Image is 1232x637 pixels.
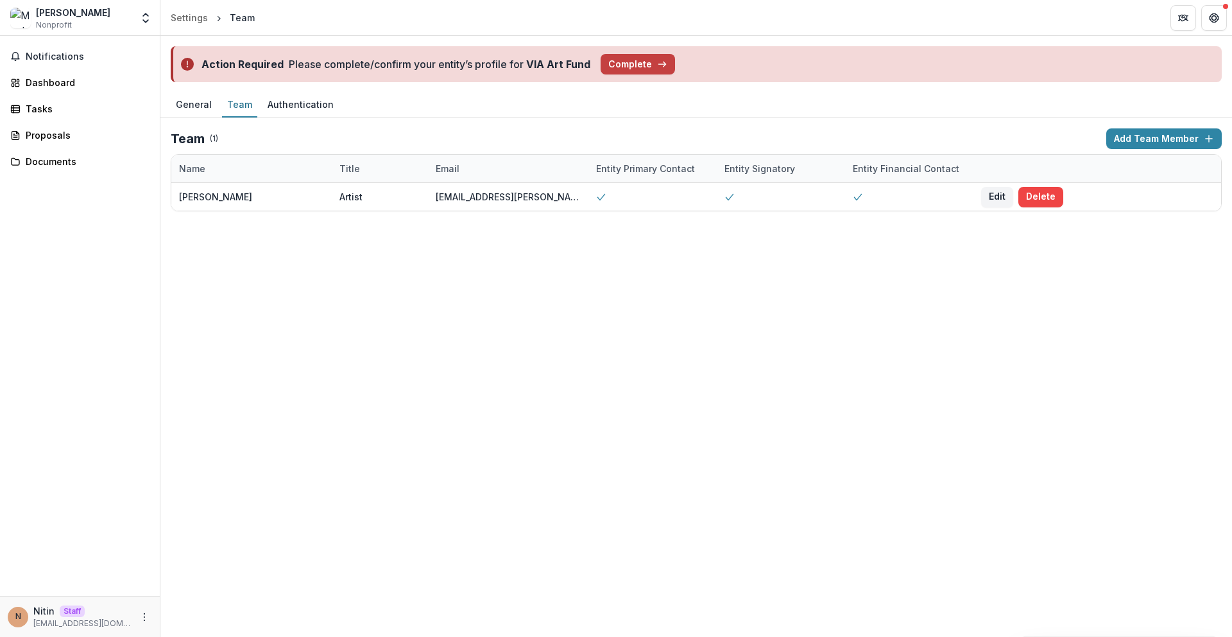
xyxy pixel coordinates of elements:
[166,8,213,27] a: Settings
[26,102,144,116] div: Tasks
[171,11,208,24] div: Settings
[171,162,213,175] div: Name
[436,190,581,204] div: [EMAIL_ADDRESS][PERSON_NAME][DOMAIN_NAME]
[588,155,717,182] div: Entity Primary Contact
[137,609,152,625] button: More
[33,604,55,618] p: Nitin
[332,155,428,182] div: Title
[26,128,144,142] div: Proposals
[26,51,150,62] span: Notifications
[171,131,205,146] h2: Team
[26,76,144,89] div: Dashboard
[981,187,1013,207] button: Edit
[428,155,588,182] div: Email
[171,95,217,114] div: General
[26,155,144,168] div: Documents
[171,92,217,118] a: General
[717,155,845,182] div: Entity Signatory
[36,6,110,19] div: [PERSON_NAME]
[262,95,339,114] div: Authentication
[60,606,85,617] p: Staff
[230,11,255,24] div: Team
[166,8,260,27] nav: breadcrumb
[845,155,973,182] div: Entity Financial Contact
[10,8,31,28] img: Maylee Todd
[845,162,967,175] div: Entity Financial Contact
[332,162,368,175] div: Title
[428,162,467,175] div: Email
[1201,5,1227,31] button: Get Help
[588,162,703,175] div: Entity Primary Contact
[171,155,332,182] div: Name
[5,72,155,93] a: Dashboard
[289,57,590,72] div: Please complete/confirm your entity’s profile for
[526,58,590,71] strong: VIA Art Fund
[601,54,675,74] button: Complete
[222,92,257,118] a: Team
[1018,187,1063,207] button: Delete
[5,46,155,67] button: Notifications
[222,95,257,114] div: Team
[717,162,803,175] div: Entity Signatory
[137,5,155,31] button: Open entity switcher
[210,133,218,144] p: ( 1 )
[33,618,132,629] p: [EMAIL_ADDRESS][DOMAIN_NAME]
[339,190,363,204] div: Artist
[179,190,252,204] div: [PERSON_NAME]
[5,151,155,172] a: Documents
[1106,128,1222,149] button: Add Team Member
[15,613,21,621] div: Nitin
[201,57,284,72] div: Action Required
[5,125,155,146] a: Proposals
[262,92,339,118] a: Authentication
[1170,5,1196,31] button: Partners
[36,19,72,31] span: Nonprofit
[5,98,155,119] a: Tasks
